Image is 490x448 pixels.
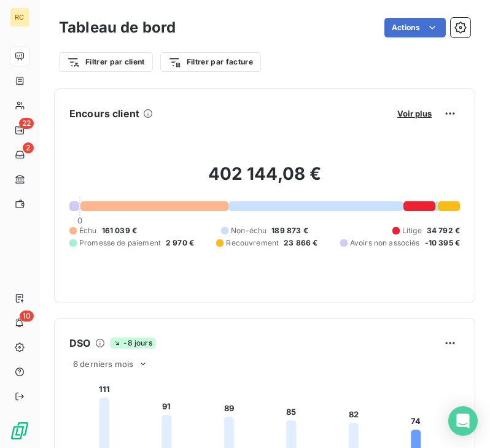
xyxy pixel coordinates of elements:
[166,238,194,249] span: 2 970 €
[69,163,460,197] h2: 402 144,08 €
[10,7,29,27] div: RC
[160,52,261,72] button: Filtrer par facture
[231,225,266,236] span: Non-échu
[20,311,34,322] span: 10
[23,142,34,153] span: 2
[69,106,139,121] h6: Encours client
[73,359,133,369] span: 6 derniers mois
[402,225,422,236] span: Litige
[19,118,34,129] span: 22
[384,18,446,37] button: Actions
[69,336,90,350] h6: DSO
[425,238,460,249] span: -10 395 €
[59,17,176,39] h3: Tableau de bord
[394,108,435,119] button: Voir plus
[77,215,82,225] span: 0
[110,338,155,349] span: -8 jours
[448,406,478,436] div: Open Intercom Messenger
[350,238,420,249] span: Avoirs non associés
[226,238,279,249] span: Recouvrement
[397,109,432,118] span: Voir plus
[59,52,153,72] button: Filtrer par client
[284,238,317,249] span: 23 866 €
[427,225,460,236] span: 34 792 €
[79,238,161,249] span: Promesse de paiement
[79,225,97,236] span: Échu
[102,225,137,236] span: 161 039 €
[271,225,308,236] span: 189 873 €
[10,421,29,441] img: Logo LeanPay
